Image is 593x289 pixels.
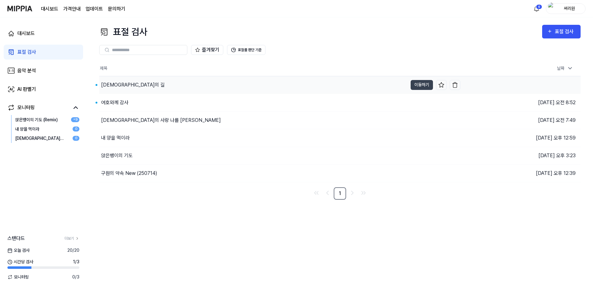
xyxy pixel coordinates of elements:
[7,235,25,242] span: 스탠다드
[4,26,83,41] a: 대시보드
[359,188,368,198] a: Go to last page
[15,117,65,123] div: 앉은뱅이의 기도 (Remix)
[73,259,79,265] span: 1 / 3
[4,82,83,97] a: AI 판별기
[101,99,128,106] div: 여호와께 감사
[460,76,581,94] td: [DATE] 오전 8:53
[17,48,36,56] div: 표절 검사
[227,45,265,55] button: 표절률 판단 기준
[411,80,433,90] button: 이동하기
[533,5,540,12] img: 알림
[460,129,581,147] td: [DATE] 오후 12:59
[15,126,66,132] div: 내 양을 먹이라
[334,187,346,200] a: 1
[191,45,223,55] button: 즐겨찾기
[15,134,79,143] a: [DEMOGRAPHIC_DATA]의 사랑 나를 [PERSON_NAME]0
[101,134,130,142] div: 내 양을 먹이라
[71,117,79,122] div: +9
[17,86,36,93] div: AI 판별기
[99,61,460,76] th: 제목
[72,274,79,280] span: 0 / 3
[41,5,58,13] a: 대시보드
[460,147,581,164] td: [DATE] 오후 3:23
[4,63,83,78] a: 음악 분석
[557,5,582,12] div: 써리원
[63,5,81,13] button: 가격안내
[311,188,321,198] a: Go to first page
[548,2,555,15] img: profile
[101,170,157,177] div: 구원의 약속 New (250714)
[4,45,83,60] a: 표절 검사
[65,236,79,241] a: 더보기
[542,25,581,38] button: 표절 검사
[101,152,133,159] div: 앉은뱅이의 기도
[7,259,33,265] span: 시간당 검사
[7,104,69,111] a: 모니터링
[99,187,581,200] nav: pagination
[15,135,66,142] div: [DEMOGRAPHIC_DATA]의 사랑 나를 [PERSON_NAME]
[86,5,103,13] a: 업데이트
[7,274,29,280] span: 모니터링
[347,188,357,198] a: Go to next page
[7,247,29,254] span: 오늘 검사
[460,111,581,129] td: [DATE] 오전 7:49
[101,81,165,89] div: [DEMOGRAPHIC_DATA]의 길
[460,94,581,111] td: [DATE] 오전 8:52
[73,127,79,131] div: 0
[99,25,147,39] div: 표절 검사
[15,115,79,124] a: 앉은뱅이의 기도 (Remix)+9
[17,104,35,111] div: 모니터링
[536,4,542,9] div: 6
[555,28,576,36] div: 표절 검사
[323,188,332,198] a: Go to previous page
[15,124,79,134] a: 내 양을 먹이라0
[555,63,576,73] div: 날짜
[17,67,36,74] div: 음악 분석
[452,82,458,88] img: delete
[546,3,586,14] button: profile써리원
[67,247,79,254] span: 20 / 20
[532,4,542,14] button: 알림6
[17,30,35,37] div: 대시보드
[108,5,125,13] a: 문의하기
[101,117,221,124] div: [DEMOGRAPHIC_DATA]의 사랑 나를 [PERSON_NAME]
[460,164,581,182] td: [DATE] 오후 12:39
[73,136,79,141] div: 0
